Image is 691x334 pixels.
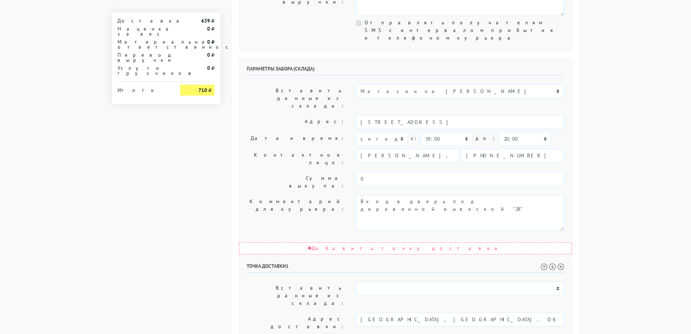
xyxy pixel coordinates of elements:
[118,85,170,93] div: Итого
[241,172,351,192] label: Сумма выкупа:
[207,39,210,45] strong: 0
[247,263,564,273] h6: Точка доставки
[207,52,210,58] strong: 0
[241,115,351,129] label: Адрес:
[241,132,351,146] label: Дата и время:
[476,132,496,145] label: до:
[112,65,175,76] div: Услуги грузчиков
[411,132,418,145] label: c:
[198,87,207,93] strong: 710
[207,25,210,32] strong: 0
[201,17,210,24] strong: 639
[241,313,351,333] label: Адрес доставки:
[112,39,175,49] div: Материальная ответственность
[112,18,175,23] div: Доставка
[461,149,564,162] input: Телефон
[207,65,210,71] strong: 0
[241,282,351,310] label: Вставить данные из склада:
[286,263,289,269] span: 1
[239,242,572,254] div: Добавить точку доставки
[241,149,351,169] label: Контактное лицо:
[356,149,458,162] input: Имя
[241,195,351,231] label: Комментарий для курьера:
[112,26,175,36] div: Наценка за вес
[112,52,175,63] div: Перевод выручки
[247,66,564,76] h6: Параметры забора (склада)
[241,84,351,112] label: Вставить данные из склада:
[365,19,564,42] label: Отправлять получателям SMS с интервалом прибытия и телефоном курьера
[356,195,564,231] textarea: Вход в дверь под деревянной вывеской "28"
